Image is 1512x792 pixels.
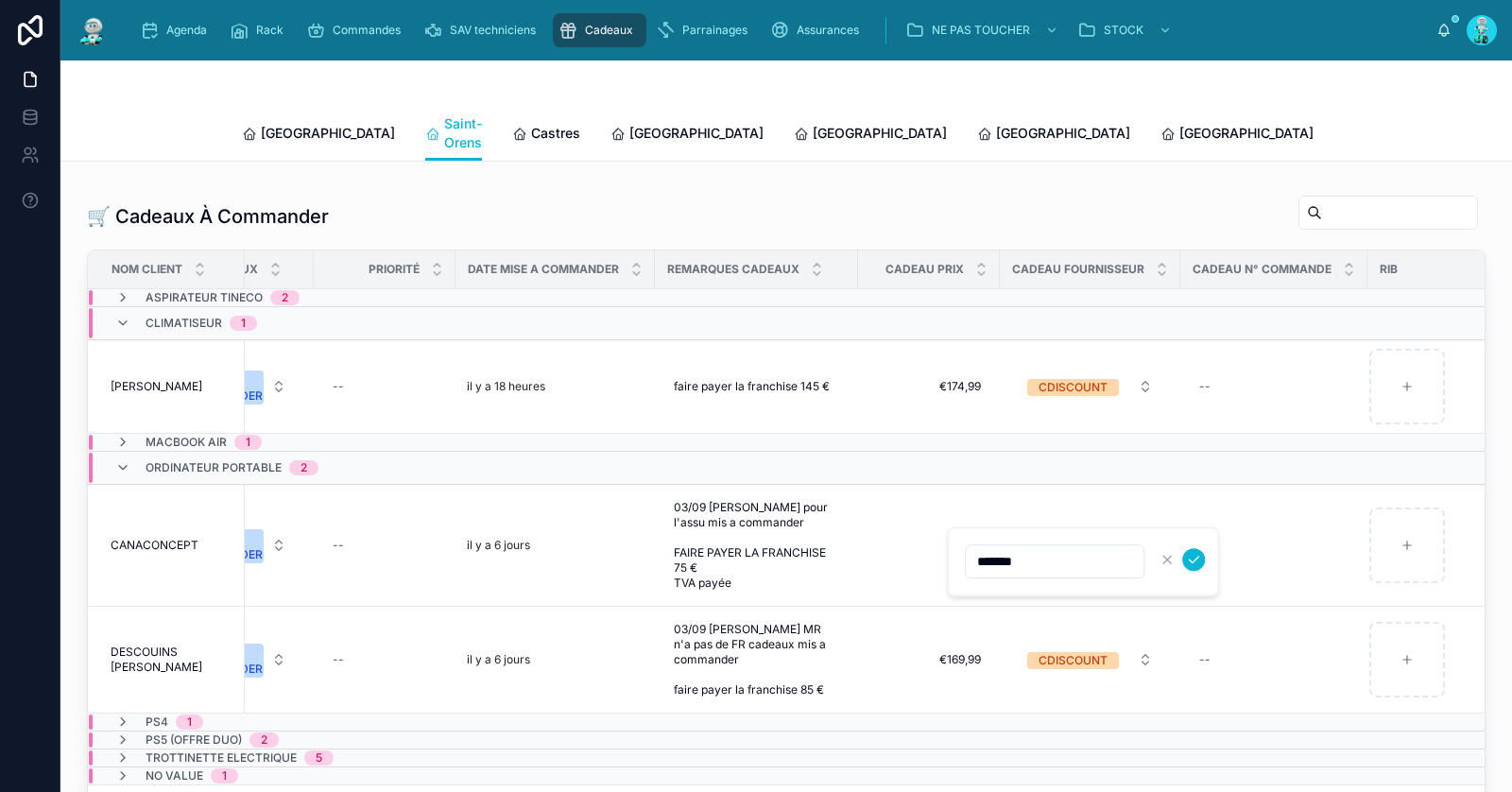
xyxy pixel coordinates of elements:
a: Assurances [765,13,872,47]
span: Priorité [369,262,420,277]
span: MacBook Air [146,435,227,450]
a: NE PAS TOUCHER [900,13,1068,47]
a: €169,99 [869,645,988,675]
span: Remarques Cadeaux [667,262,799,277]
a: 03/09 [PERSON_NAME] MR n'a pas de FR cadeaux mis a commander faire payer la franchise 85 € [666,614,847,705]
span: Cadeau Fournisseur [1012,262,1144,277]
a: Select Button [1011,369,1169,405]
span: Cadeau Prix [885,262,964,277]
span: CANACONCEPT [111,538,198,553]
span: €169,99 [877,652,981,667]
div: scrollable content [125,9,1436,51]
span: [PERSON_NAME] [111,379,202,394]
a: [GEOGRAPHIC_DATA] [977,116,1130,154]
div: 1 [222,768,227,783]
div: -- [1199,652,1211,667]
span: 03/09 [PERSON_NAME] pour l'assu mis a commander FAIRE PAYER LA FRANCHISE 75 € TVA payée [674,500,839,591]
a: €174,99 [869,371,988,402]
a: DESCOUINS [PERSON_NAME] [111,645,233,675]
div: 1 [187,715,192,730]
a: -- [1192,371,1356,402]
span: [GEOGRAPHIC_DATA] [261,124,395,143]
span: [GEOGRAPHIC_DATA] [996,124,1130,143]
span: SAV techniciens [450,23,536,38]
div: 1 [246,435,250,450]
div: 2 [301,460,307,475]
a: -- [869,530,988,560]
span: Aspirateur TINECO [146,290,263,305]
a: Agenda [134,13,220,47]
div: 1 [241,316,246,331]
div: -- [333,379,344,394]
a: [GEOGRAPHIC_DATA] [1160,116,1314,154]
span: Climatiseur [146,316,222,331]
span: Commandes [333,23,401,38]
span: Cadeaux [585,23,633,38]
span: Saint-Orens [444,114,482,152]
a: Rack [224,13,297,47]
a: 03/09 [PERSON_NAME] pour l'assu mis a commander FAIRE PAYER LA FRANCHISE 75 € TVA payée [666,492,847,598]
a: CANACONCEPT [111,538,233,553]
button: Select Button [1012,370,1168,404]
span: No value [146,768,203,783]
a: Commandes [301,13,414,47]
a: Castres [512,116,580,154]
span: [GEOGRAPHIC_DATA] [1179,124,1314,143]
span: Ordinateur Portable [146,460,282,475]
a: STOCK [1072,13,1181,47]
span: faire payer la franchise 145 € [674,379,830,394]
a: il y a 6 jours [467,538,644,553]
p: il y a 6 jours [467,652,530,667]
span: Assurances [797,23,859,38]
div: 5 [316,750,322,766]
div: CDISCOUNT [1039,652,1108,669]
a: [PERSON_NAME] [111,379,233,394]
span: Date Mise A Commander [468,262,619,277]
span: Nom Client [112,262,182,277]
img: App logo [76,15,110,45]
a: [GEOGRAPHIC_DATA] [794,116,947,154]
span: €174,99 [877,379,981,394]
a: -- [325,645,444,675]
a: -- [325,371,444,402]
button: Select Button [1012,643,1168,677]
p: il y a 18 heures [467,379,545,394]
p: il y a 6 jours [467,538,530,553]
a: Parrainages [650,13,761,47]
span: RIB [1380,262,1398,277]
span: PS5 (OFFRE DUO) [146,732,242,748]
span: Parrainages [682,23,747,38]
span: 03/09 [PERSON_NAME] MR n'a pas de FR cadeaux mis a commander faire payer la franchise 85 € [674,622,839,697]
div: -- [1199,379,1211,394]
span: Cadeau N° Commande [1193,262,1332,277]
div: -- [333,652,344,667]
span: Trottinette Electrique [146,750,297,766]
a: -- [1192,645,1356,675]
a: SAV techniciens [418,13,549,47]
span: PS4 [146,715,168,730]
a: [GEOGRAPHIC_DATA] [242,116,395,154]
span: [GEOGRAPHIC_DATA] [813,124,947,143]
div: 2 [261,732,267,748]
a: [GEOGRAPHIC_DATA] [610,116,764,154]
span: [GEOGRAPHIC_DATA] [629,124,764,143]
span: Castres [531,124,580,143]
div: 2 [282,290,288,305]
span: STOCK [1104,23,1143,38]
a: il y a 18 heures [467,379,644,394]
span: Agenda [166,23,207,38]
a: faire payer la franchise 145 € [666,371,847,402]
div: CDISCOUNT [1039,379,1108,396]
a: il y a 6 jours [467,652,644,667]
a: -- [1192,530,1356,560]
span: Rack [256,23,283,38]
a: -- [325,530,444,560]
h1: 🛒 Cadeaux À Commander [87,203,329,230]
span: NE PAS TOUCHER [932,23,1030,38]
a: Select Button [1011,642,1169,678]
a: Saint-Orens [425,107,482,162]
a: Cadeaux [553,13,646,47]
div: -- [333,538,344,553]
